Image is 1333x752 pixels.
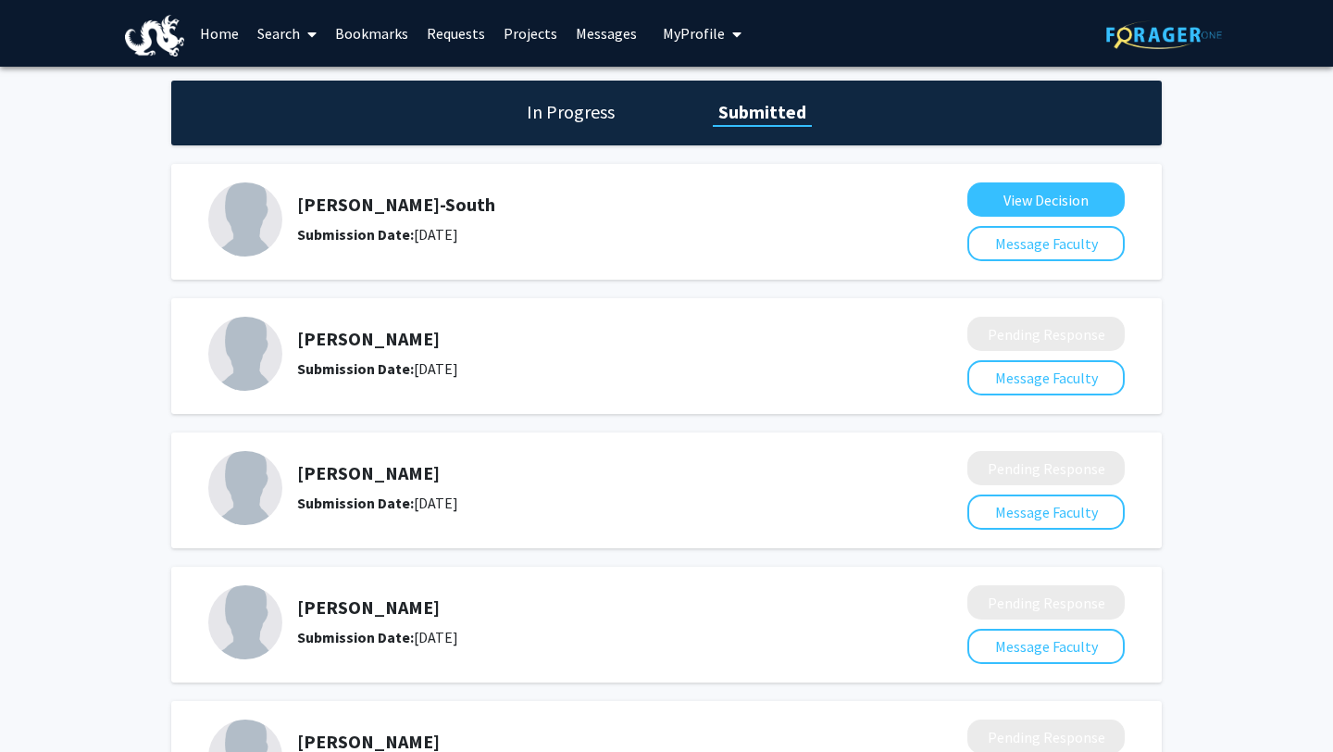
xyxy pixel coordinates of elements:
b: Submission Date: [297,225,414,244]
b: Submission Date: [297,359,414,378]
h5: [PERSON_NAME] [297,462,869,484]
img: Profile Picture [208,451,282,525]
button: Message Faculty [967,360,1125,395]
a: Message Faculty [967,637,1125,656]
button: View Decision [967,182,1125,217]
h1: In Progress [521,99,620,125]
div: [DATE] [297,492,869,514]
button: Message Faculty [967,629,1125,664]
h5: [PERSON_NAME] [297,328,869,350]
button: Message Faculty [967,495,1125,530]
a: Projects [494,1,567,66]
h5: [PERSON_NAME] [297,596,869,619]
button: Pending Response [967,317,1125,351]
iframe: Chat [14,669,79,738]
a: Message Faculty [967,369,1125,387]
div: [DATE] [297,223,869,245]
div: [DATE] [297,626,869,648]
b: Submission Date: [297,628,414,646]
div: [DATE] [297,357,869,380]
h5: [PERSON_NAME]-South [297,194,869,216]
h1: Submitted [713,99,812,125]
img: Profile Picture [208,585,282,659]
a: Requests [417,1,494,66]
a: Search [248,1,326,66]
a: Bookmarks [326,1,417,66]
a: Message Faculty [967,503,1125,521]
img: Profile Picture [208,182,282,257]
a: Home [191,1,248,66]
a: Message Faculty [967,234,1125,253]
button: Pending Response [967,451,1125,485]
a: Messages [567,1,646,66]
button: Pending Response [967,585,1125,620]
b: Submission Date: [297,494,414,512]
span: My Profile [663,24,725,43]
img: ForagerOne Logo [1106,20,1222,49]
img: Profile Picture [208,317,282,391]
button: Message Faculty [967,226,1125,261]
img: Drexel University Logo [125,15,184,56]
